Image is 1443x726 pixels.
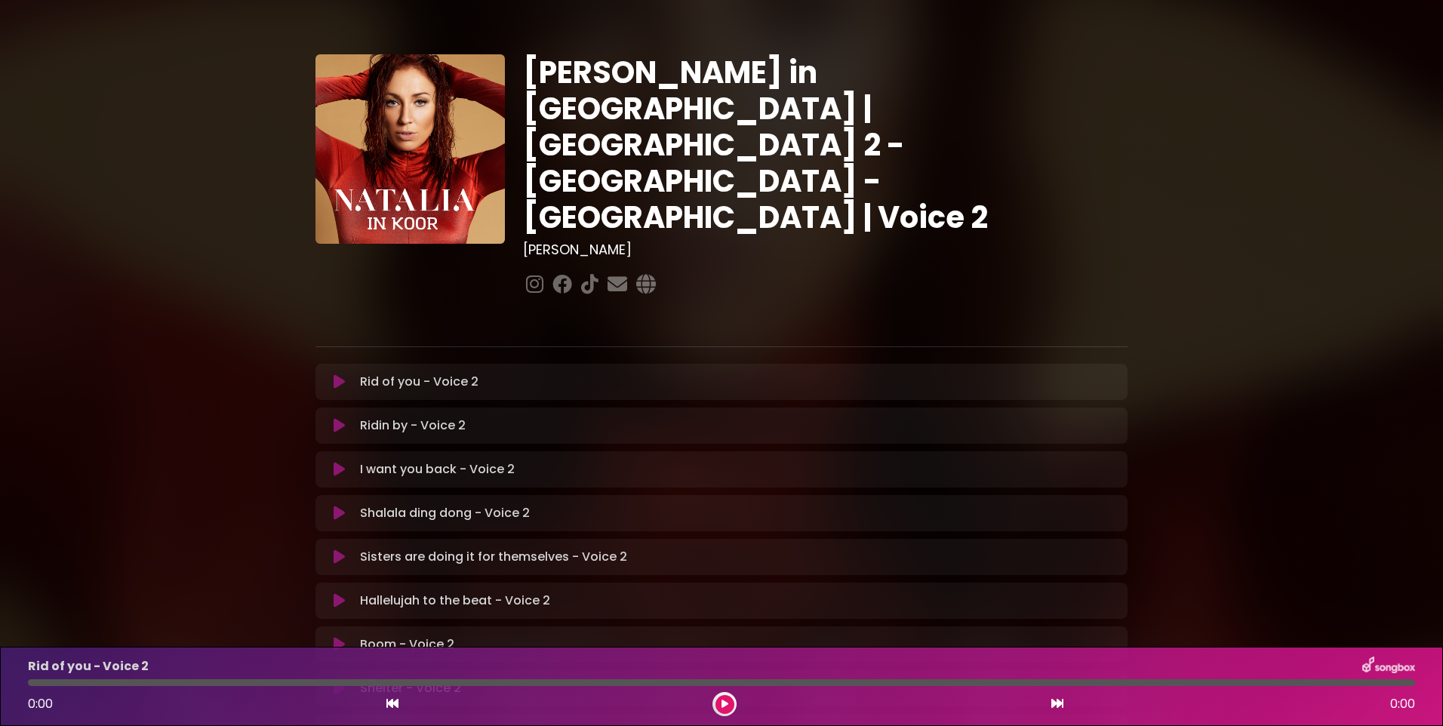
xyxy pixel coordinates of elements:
span: 0:00 [28,695,53,712]
h3: [PERSON_NAME] [523,241,1128,258]
img: YTVS25JmS9CLUqXqkEhs [315,54,505,244]
span: 0:00 [1390,695,1415,713]
p: Rid of you - Voice 2 [360,373,478,391]
p: Ridin by - Voice 2 [360,417,466,435]
p: Rid of you - Voice 2 [28,657,149,675]
p: Shalala ding dong - Voice 2 [360,504,530,522]
p: Sisters are doing it for themselves - Voice 2 [360,548,627,566]
p: Hallelujah to the beat - Voice 2 [360,592,550,610]
img: songbox-logo-white.png [1362,657,1415,676]
p: Boom - Voice 2 [360,635,454,654]
h1: [PERSON_NAME] in [GEOGRAPHIC_DATA] | [GEOGRAPHIC_DATA] 2 - [GEOGRAPHIC_DATA] - [GEOGRAPHIC_DATA] ... [523,54,1128,235]
p: I want you back - Voice 2 [360,460,515,478]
